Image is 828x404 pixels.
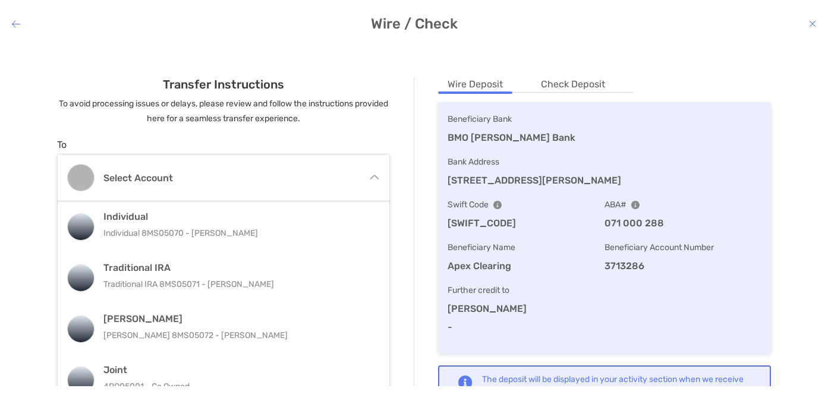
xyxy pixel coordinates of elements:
[605,197,761,212] p: ABA#
[103,379,369,394] p: 4PQ05001 - Co Owned
[68,214,94,240] img: Individual
[438,77,512,92] li: Wire Deposit
[448,112,762,127] p: Beneficiary Bank
[448,216,605,231] p: [SWIFT_CODE]
[57,139,67,150] label: To
[448,320,762,334] p: -
[68,316,94,342] img: Roth IRA
[448,197,605,212] p: Swift Code
[68,265,94,291] img: Traditional IRA
[605,258,761,273] p: 3713286
[482,374,751,396] div: The deposit will be displayed in your activity section when we receive it.
[493,201,502,209] img: Info Icon
[605,240,761,255] p: Beneficiary Account Number
[103,262,369,273] h4: Traditional IRA
[103,172,358,184] h4: Select account
[458,374,473,392] img: Notification icon
[103,277,369,292] p: Traditional IRA 8MS05071 - [PERSON_NAME]
[448,283,762,298] p: Further credit to
[631,201,640,209] img: Info Icon
[531,77,615,92] li: Check Deposit
[605,216,761,231] p: 071 000 288
[448,154,762,169] p: Bank Address
[448,130,762,145] p: BMO [PERSON_NAME] Bank
[448,301,762,316] p: [PERSON_NAME]
[103,211,369,222] h4: Individual
[57,96,390,126] p: To avoid processing issues or delays, please review and follow the instructions provided here for...
[448,258,605,273] p: Apex Clearing
[103,313,369,324] h4: [PERSON_NAME]
[448,173,762,188] p: [STREET_ADDRESS][PERSON_NAME]
[103,226,369,241] p: Individual 8MS05070 - [PERSON_NAME]
[448,240,605,255] p: Beneficiary Name
[103,328,369,343] p: [PERSON_NAME] 8MS05072 - [PERSON_NAME]
[68,367,94,393] img: Joint
[57,77,390,91] h4: Transfer Instructions
[103,364,369,375] h4: Joint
